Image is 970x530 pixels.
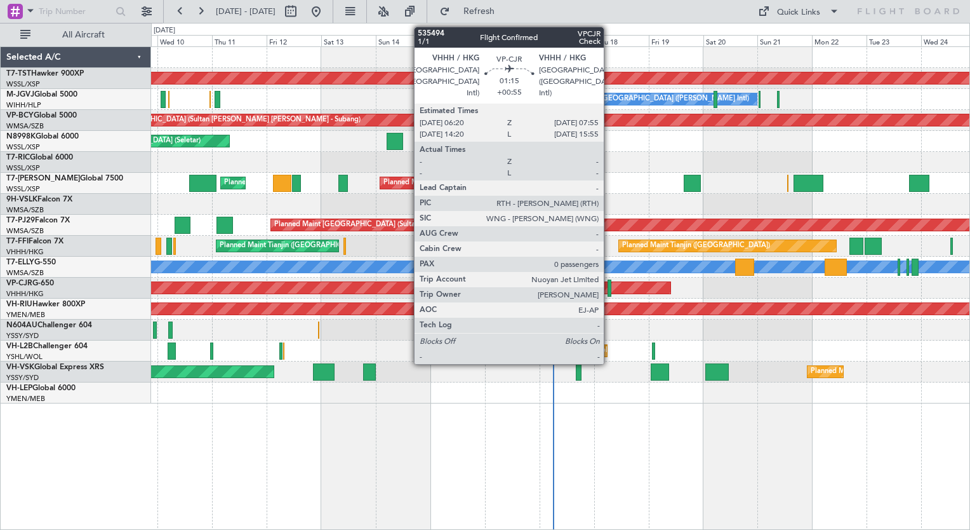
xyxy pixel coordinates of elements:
[6,247,44,257] a: VHHH/HKG
[33,31,134,39] span: All Aircraft
[434,1,510,22] button: Refresh
[453,7,506,16] span: Refresh
[543,90,749,109] div: [PERSON_NAME][GEOGRAPHIC_DATA] ([PERSON_NAME] Intl)
[376,35,430,46] div: Sun 14
[6,154,73,161] a: T7-RICGlobal 6000
[274,215,570,234] div: Planned Maint [GEOGRAPHIC_DATA] (Sultan [PERSON_NAME] [PERSON_NAME] - Subang)
[811,362,958,381] div: Planned Maint Sydney ([PERSON_NAME] Intl)
[157,35,212,46] div: Wed 10
[6,289,44,299] a: VHHH/HKG
[649,35,703,46] div: Fri 19
[6,259,34,266] span: T7-ELLY
[757,35,812,46] div: Sun 21
[6,217,70,224] a: T7-PJ29Falcon 7X
[56,111,361,130] div: Unplanned Maint [GEOGRAPHIC_DATA] (Sultan [PERSON_NAME] [PERSON_NAME] - Subang)
[6,217,35,224] span: T7-PJ29
[6,100,41,110] a: WIHH/HLP
[321,35,376,46] div: Sat 13
[6,226,44,236] a: WMSA/SZB
[6,384,76,392] a: VH-LEPGlobal 6000
[592,341,801,360] div: Unplanned Maint [GEOGRAPHIC_DATA] ([GEOGRAPHIC_DATA])
[6,79,40,89] a: WSSL/XSP
[6,70,84,78] a: T7-TSTHawker 900XP
[6,175,123,182] a: T7-[PERSON_NAME]Global 7500
[6,238,63,245] a: T7-FFIFalcon 7X
[6,163,40,173] a: WSSL/XSP
[267,35,321,46] div: Fri 12
[6,394,45,404] a: YMEN/MEB
[6,133,79,140] a: N8998KGlobal 6000
[6,322,37,329] span: N604AU
[777,6,820,19] div: Quick Links
[14,25,138,45] button: All Aircraft
[6,322,92,329] a: N604AUChallenger 604
[540,35,594,46] div: Wed 17
[6,175,80,182] span: T7-[PERSON_NAME]
[383,173,533,193] div: Planned Maint [GEOGRAPHIC_DATA] (Seletar)
[6,373,39,383] a: YSSY/SYD
[6,238,29,245] span: T7-FFI
[220,236,368,255] div: Planned Maint Tianjin ([GEOGRAPHIC_DATA])
[430,35,485,46] div: Mon 15
[6,259,56,266] a: T7-ELLYG-550
[6,280,32,287] span: VP-CJR
[6,331,39,341] a: YSSY/SYD
[6,154,30,161] span: T7-RIC
[6,352,43,362] a: YSHL/WOL
[216,6,276,17] span: [DATE] - [DATE]
[154,25,175,36] div: [DATE]
[39,2,112,21] input: Trip Number
[6,70,31,78] span: T7-TST
[6,384,32,392] span: VH-LEP
[594,35,649,46] div: Thu 18
[6,91,34,99] span: M-JGVJ
[6,343,33,350] span: VH-L2B
[6,121,44,131] a: WMSA/SZB
[812,35,867,46] div: Mon 22
[6,142,40,152] a: WSSL/XSP
[6,301,85,308] a: VH-RIUHawker 800XP
[6,310,45,320] a: YMEN/MEB
[485,35,540,46] div: Tue 16
[6,301,32,308] span: VH-RIU
[6,196,37,203] span: 9H-VSLK
[6,184,40,194] a: WSSL/XSP
[867,35,921,46] div: Tue 23
[488,90,637,109] div: AOG Maint [GEOGRAPHIC_DATA] (Halim Intl)
[6,280,54,287] a: VP-CJRG-650
[622,236,770,255] div: Planned Maint Tianjin ([GEOGRAPHIC_DATA])
[752,1,846,22] button: Quick Links
[6,196,72,203] a: 9H-VSLKFalcon 7X
[6,205,44,215] a: WMSA/SZB
[212,35,267,46] div: Thu 11
[224,173,349,193] div: Planned Maint Dubai (Al Maktoum Intl)
[6,133,36,140] span: N8998K
[6,364,104,371] a: VH-VSKGlobal Express XRS
[6,112,77,119] a: VP-BCYGlobal 5000
[6,343,88,350] a: VH-L2BChallenger 604
[6,112,34,119] span: VP-BCY
[6,91,77,99] a: M-JGVJGlobal 5000
[703,35,758,46] div: Sat 20
[6,364,34,371] span: VH-VSK
[6,268,44,278] a: WMSA/SZB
